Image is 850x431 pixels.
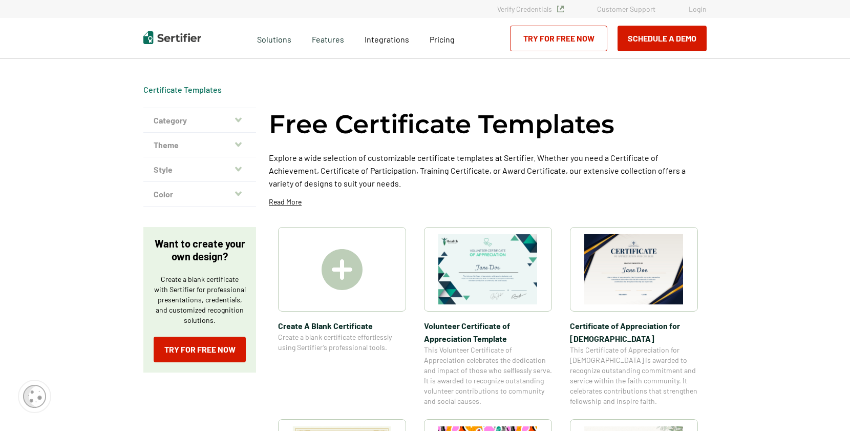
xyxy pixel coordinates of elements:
p: Read More [269,197,302,207]
a: Volunteer Certificate of Appreciation TemplateVolunteer Certificate of Appreciation TemplateThis ... [424,227,552,406]
span: Features [312,32,344,45]
span: This Certificate of Appreciation for [DEMOGRAPHIC_DATA] is awarded to recognize outstanding commi... [570,345,698,406]
a: Customer Support [597,5,655,13]
div: Breadcrumb [143,85,222,95]
img: Create A Blank Certificate [322,249,363,290]
span: Certificate of Appreciation for [DEMOGRAPHIC_DATA]​ [570,319,698,345]
img: Cookie Popup Icon [23,385,46,408]
button: Category [143,108,256,133]
a: Verify Credentials [497,5,564,13]
h1: Free Certificate Templates [269,108,614,141]
p: Create a blank certificate with Sertifier for professional presentations, credentials, and custom... [154,274,246,325]
img: Verified [557,6,564,12]
button: Color [143,182,256,207]
span: Integrations [365,34,409,44]
a: Login [689,5,707,13]
span: Volunteer Certificate of Appreciation Template [424,319,552,345]
p: Want to create your own design? [154,237,246,263]
span: Solutions [257,32,291,45]
a: Pricing [430,32,455,45]
span: Certificate Templates [143,85,222,95]
p: Explore a wide selection of customizable certificate templates at Sertifier. Whether you need a C... [269,151,707,190]
span: Pricing [430,34,455,44]
a: Integrations [365,32,409,45]
img: Sertifier | Digital Credentialing Platform [143,31,201,44]
span: Create A Blank Certificate [278,319,406,332]
a: Try for Free Now [510,26,607,51]
button: Style [143,157,256,182]
iframe: Chat Widget [799,382,850,431]
button: Theme [143,133,256,157]
span: This Volunteer Certificate of Appreciation celebrates the dedication and impact of those who self... [424,345,552,406]
a: Certificate of Appreciation for Church​Certificate of Appreciation for [DEMOGRAPHIC_DATA]​This Ce... [570,227,698,406]
a: Certificate Templates [143,85,222,94]
span: Create a blank certificate effortlessly using Sertifier’s professional tools. [278,332,406,353]
img: Certificate of Appreciation for Church​ [584,234,684,304]
img: Volunteer Certificate of Appreciation Template [438,234,538,304]
button: Schedule a Demo [618,26,707,51]
a: Try for Free Now [154,337,246,362]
